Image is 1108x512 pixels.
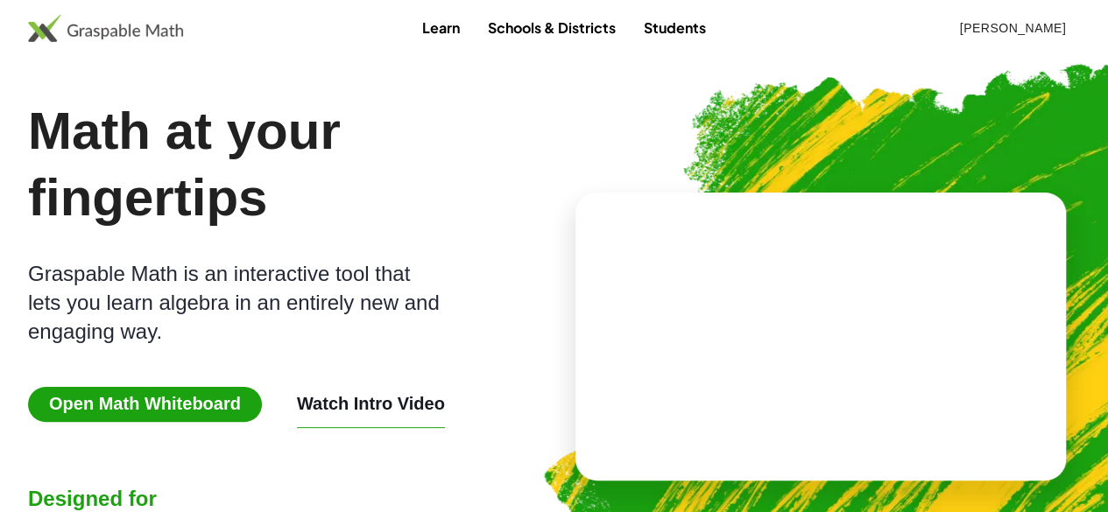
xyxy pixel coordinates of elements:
[28,98,547,231] h1: Math at your fingertips
[28,259,448,346] div: Graspable Math is an interactive tool that lets you learn algebra in an entirely new and engaging...
[28,397,276,412] a: Open Math Whiteboard
[297,392,445,415] button: Watch Intro Video
[474,11,630,44] a: Schools & Districts
[408,11,474,44] a: Learn
[959,21,1066,35] span: [PERSON_NAME]
[28,387,262,422] span: Open Math Whiteboard
[945,12,1080,44] button: [PERSON_NAME]
[630,11,720,44] a: Students
[689,270,952,402] video: What is this? This is dynamic math notation. Dynamic math notation plays a central role in how Gr...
